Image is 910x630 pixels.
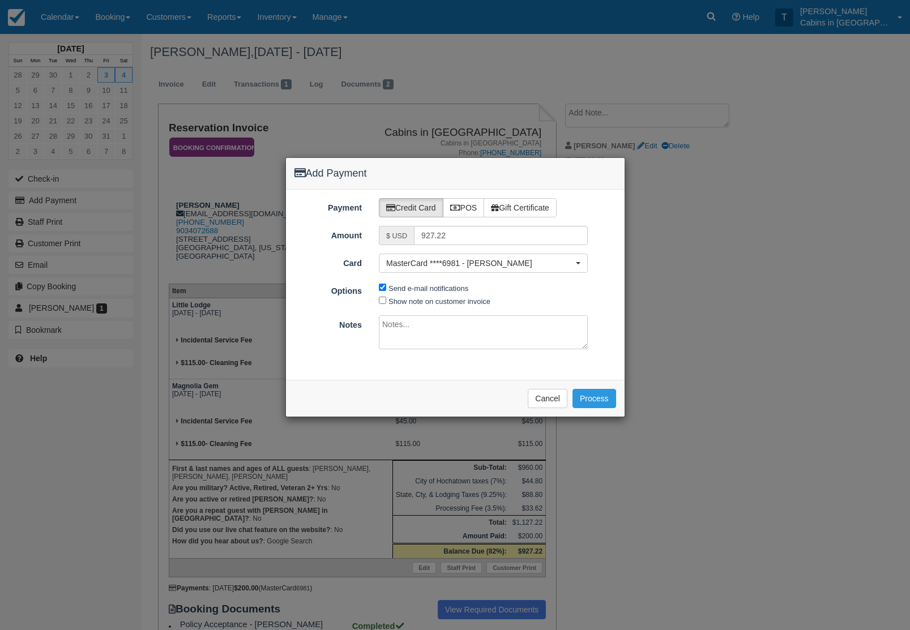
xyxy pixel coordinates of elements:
button: Process [573,389,616,408]
label: POS [443,198,485,217]
button: Cancel [528,389,567,408]
label: Send e-mail notifications [388,284,468,293]
label: Card [286,254,371,269]
label: Notes [286,315,371,331]
button: MasterCard ****6981 - [PERSON_NAME] [379,254,588,273]
small: $ USD [386,232,407,240]
h4: Add Payment [294,166,616,181]
label: Gift Certificate [484,198,557,217]
label: Credit Card [379,198,443,217]
span: MasterCard ****6981 - [PERSON_NAME] [386,258,573,269]
input: Valid amount required. [414,226,588,245]
label: Show note on customer invoice [388,297,490,306]
label: Options [286,281,371,297]
label: Amount [286,226,371,242]
label: Payment [286,198,371,214]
